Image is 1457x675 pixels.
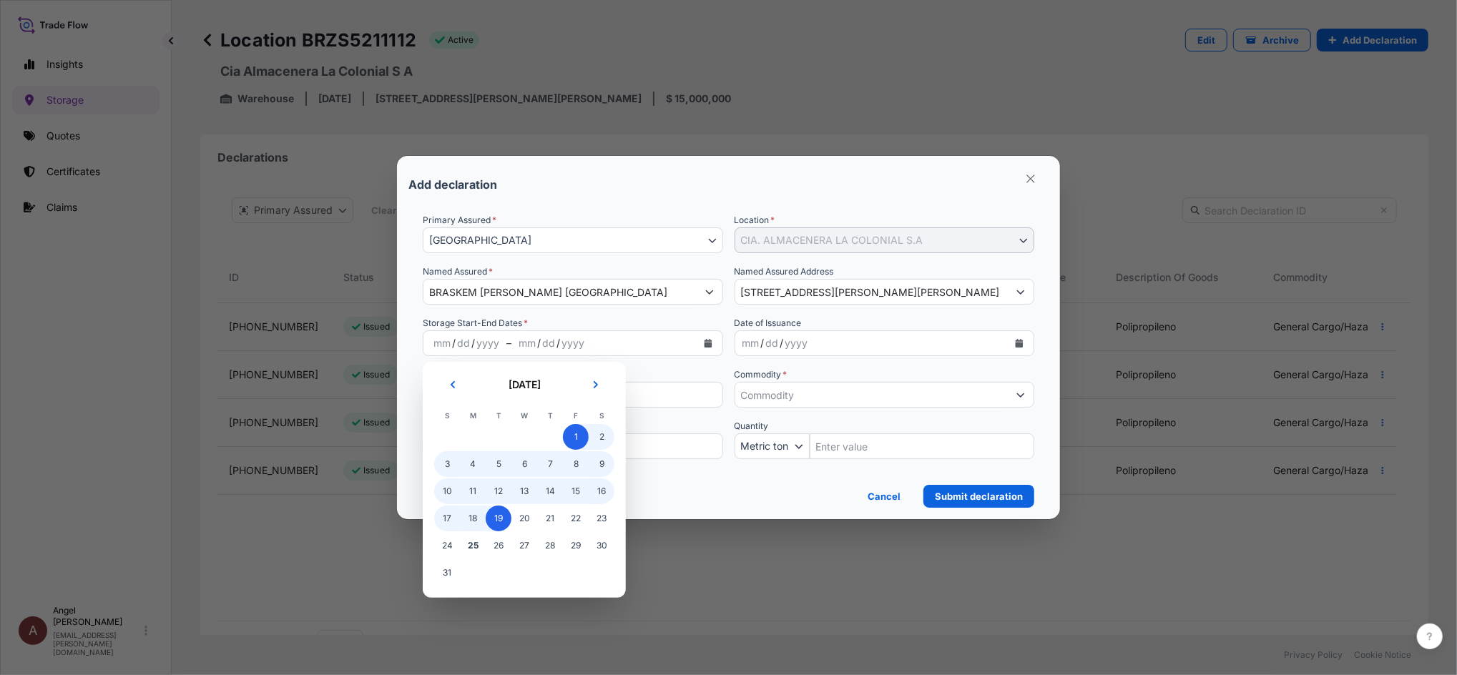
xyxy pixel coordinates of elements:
button: Previous [437,373,469,396]
div: Sunday, August 10, 2025 selected [434,478,460,504]
div: Monday, September 1, 2025 [460,560,486,586]
div: / [780,335,784,352]
span: 13 [511,478,537,504]
div: Friday, August 8, 2025 selected [563,451,589,477]
div: / [452,335,456,352]
div: / [537,335,541,352]
span: Primary Assured [423,213,496,227]
span: 16 [589,478,614,504]
span: 14 [537,478,563,504]
input: Enter Named Assured Address [735,279,1009,305]
button: Show suggestions [1008,382,1034,408]
div: Thursday, July 31, 2025 [537,424,563,450]
div: Saturday, August 2, 2025 selected [589,424,614,450]
span: 2 [589,424,614,450]
div: Thursday, August 28, 2025 [537,533,563,558]
div: Monday, July 28, 2025 [460,424,486,450]
input: Full name [423,279,697,305]
div: Saturday, August 23, 2025 [589,506,614,531]
div: Wednesday, August 13, 2025 selected [511,478,537,504]
button: Next [580,373,612,396]
span: 29 [563,533,589,558]
div: / [471,335,475,352]
span: Location [735,213,775,227]
div: Sunday, July 27, 2025 [434,424,460,450]
span: 21 [537,506,563,531]
div: Thursday, August 7, 2025 selected [537,451,563,477]
th: S [589,408,614,423]
div: Wednesday, August 6, 2025 selected [511,451,537,477]
div: Saturday, August 16, 2025 selected [589,478,614,504]
button: Calendar [1008,332,1031,355]
div: Storage Date Range [517,335,537,352]
div: Thursday, August 14, 2025 selected [537,478,563,504]
button: Select Location [735,227,1035,253]
span: 25 [460,533,486,558]
div: Sunday, August 24, 2025 [434,533,460,558]
label: Named Assured [423,265,493,279]
table: August 2025 [434,408,614,586]
p: Cancel [868,489,901,503]
span: 5 [486,451,511,477]
div: Thursday, August 21, 2025 [537,506,563,531]
span: 3 [434,451,460,477]
div: Storage Date Range [423,330,723,356]
div: Sunday, August 31, 2025 [434,560,460,586]
span: 15 [563,478,589,504]
span: 27 [511,533,537,558]
span: 19 [486,506,511,531]
th: W [511,408,537,423]
div: Friday, August 1, 2025 selected [563,424,589,450]
section: Storage Date Range Storage Date Range [423,362,626,598]
th: T [537,408,563,423]
h2: [DATE] [477,378,571,392]
button: Show suggestions [697,279,722,305]
div: Storage Date Range [475,335,501,352]
div: Friday, September 5, 2025 [563,560,589,586]
span: 23 [589,506,614,531]
span: Storage Start-End Dates [423,316,528,330]
div: month, [741,335,761,352]
div: Tuesday, August 12, 2025 selected [486,478,511,504]
div: Storage Date Range [456,335,471,352]
div: Sunday, August 17, 2025 selected [434,506,460,531]
div: Monday, August 18, 2025 selected [460,506,486,531]
div: Tuesday, August 19, 2025 selected [486,506,511,531]
span: 10 [434,478,460,504]
div: Saturday, August 9, 2025 selected [589,451,614,477]
div: Wednesday, September 3, 2025 [511,560,537,586]
th: S [434,408,460,423]
div: Saturday, August 30, 2025 [589,533,614,558]
div: Friday, August 29, 2025 [563,533,589,558]
span: 12 [486,478,511,504]
div: Sunday, August 3, 2025 selected [434,451,460,477]
button: Storage Date Range [697,332,720,355]
span: Date of Issuance [735,316,802,330]
div: Tuesday, August 26, 2025 [486,533,511,558]
th: T [486,408,511,423]
span: 24 [434,533,460,558]
div: Friday, August 22, 2025 [563,506,589,531]
span: 4 [460,451,486,477]
span: 26 [486,533,511,558]
span: 11 [460,478,486,504]
div: Wednesday, August 20, 2025 [511,506,537,531]
div: Tuesday, August 5, 2025 selected [486,451,511,477]
th: F [563,408,589,423]
div: Wednesday, August 27, 2025 [511,533,537,558]
div: Storage Date Range [560,335,586,352]
label: Commodity [735,368,788,382]
div: Monday, August 11, 2025 selected [460,478,486,504]
span: 22 [563,506,589,531]
span: 30 [589,533,614,558]
button: Quantity Unit [735,433,810,459]
span: 6 [511,451,537,477]
span: Metric ton [741,439,789,453]
div: year, [784,335,810,352]
div: Saturday, September 6, 2025 [589,560,614,586]
span: 17 [434,506,460,531]
span: Quantity [735,419,769,433]
div: August 2025 [434,373,614,586]
span: 20 [511,506,537,531]
div: Storage Date Range [432,335,452,352]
